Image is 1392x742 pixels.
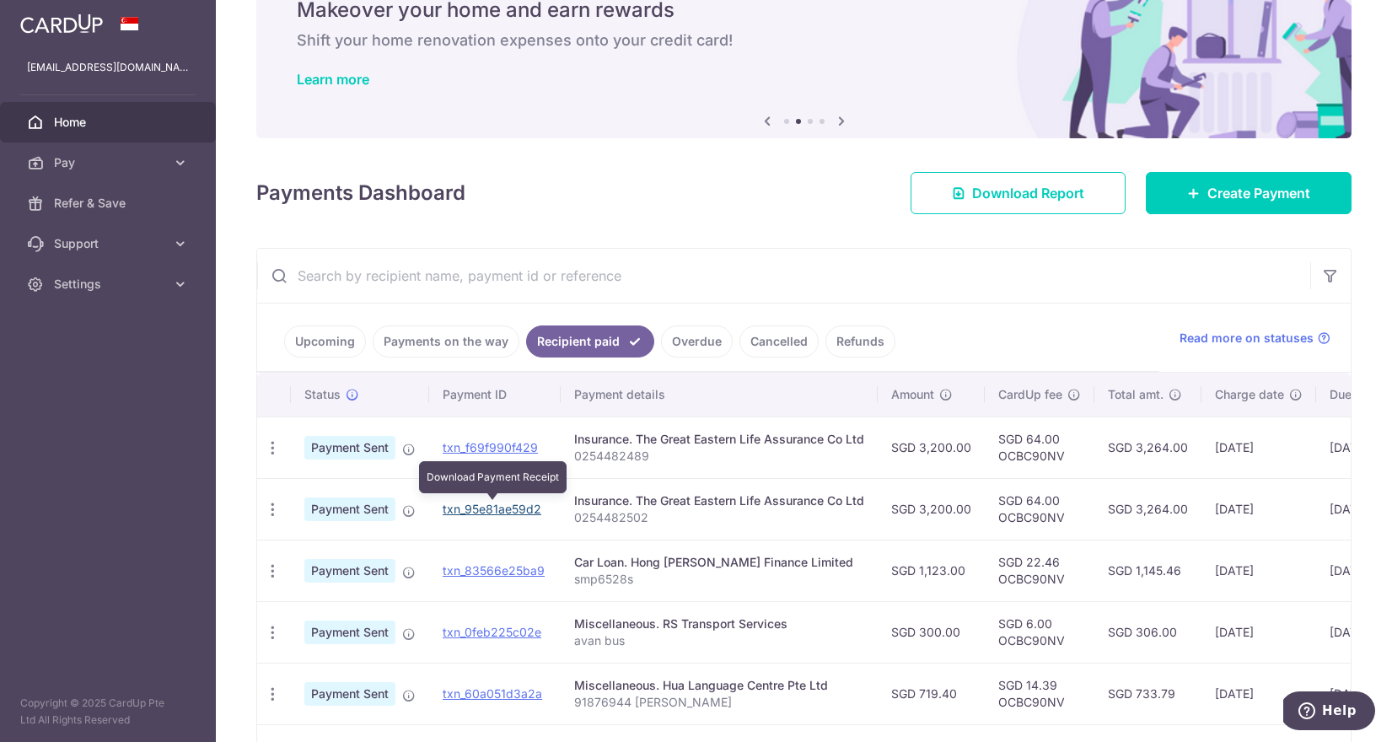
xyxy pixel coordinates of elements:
[739,325,819,358] a: Cancelled
[878,663,985,724] td: SGD 719.40
[878,601,985,663] td: SGD 300.00
[304,559,395,583] span: Payment Sent
[1207,183,1310,203] span: Create Payment
[985,417,1094,478] td: SGD 64.00 OCBC90NV
[1180,330,1314,347] span: Read more on statuses
[1146,172,1352,214] a: Create Payment
[54,154,165,171] span: Pay
[1094,663,1201,724] td: SGD 733.79
[304,497,395,521] span: Payment Sent
[911,172,1126,214] a: Download Report
[574,448,864,465] p: 0254482489
[891,386,934,403] span: Amount
[443,625,541,639] a: txn_0feb225c02e
[1215,386,1284,403] span: Charge date
[257,249,1310,303] input: Search by recipient name, payment id or reference
[574,677,864,694] div: Miscellaneous. Hua Language Centre Pte Ltd
[443,686,542,701] a: txn_60a051d3a2a
[878,417,985,478] td: SGD 3,200.00
[304,386,341,403] span: Status
[20,13,103,34] img: CardUp
[574,509,864,526] p: 0254482502
[1201,601,1316,663] td: [DATE]
[304,436,395,460] span: Payment Sent
[443,502,541,516] a: txn_95e81ae59d2
[297,30,1311,51] h6: Shift your home renovation expenses onto your credit card!
[574,431,864,448] div: Insurance. The Great Eastern Life Assurance Co Ltd
[443,440,538,454] a: txn_f69f990f429
[972,183,1084,203] span: Download Report
[54,195,165,212] span: Refer & Save
[825,325,895,358] a: Refunds
[1201,540,1316,601] td: [DATE]
[561,373,878,417] th: Payment details
[574,632,864,649] p: avan bus
[1201,478,1316,540] td: [DATE]
[878,478,985,540] td: SGD 3,200.00
[1201,417,1316,478] td: [DATE]
[54,114,165,131] span: Home
[1283,691,1375,734] iframe: Opens a widget where you can find more information
[304,682,395,706] span: Payment Sent
[574,694,864,711] p: 91876944 [PERSON_NAME]
[1201,663,1316,724] td: [DATE]
[297,71,369,88] a: Learn more
[526,325,654,358] a: Recipient paid
[256,178,465,208] h4: Payments Dashboard
[54,235,165,252] span: Support
[1094,601,1201,663] td: SGD 306.00
[998,386,1062,403] span: CardUp fee
[1108,386,1164,403] span: Total amt.
[985,478,1094,540] td: SGD 64.00 OCBC90NV
[574,571,864,588] p: smp6528s
[574,554,864,571] div: Car Loan. Hong [PERSON_NAME] Finance Limited
[419,461,567,493] div: Download Payment Receipt
[661,325,733,358] a: Overdue
[1094,417,1201,478] td: SGD 3,264.00
[574,492,864,509] div: Insurance. The Great Eastern Life Assurance Co Ltd
[574,616,864,632] div: Miscellaneous. RS Transport Services
[443,563,545,578] a: txn_83566e25ba9
[27,59,189,76] p: [EMAIL_ADDRESS][DOMAIN_NAME]
[1180,330,1330,347] a: Read more on statuses
[429,373,561,417] th: Payment ID
[985,540,1094,601] td: SGD 22.46 OCBC90NV
[985,663,1094,724] td: SGD 14.39 OCBC90NV
[1094,478,1201,540] td: SGD 3,264.00
[1330,386,1380,403] span: Due date
[878,540,985,601] td: SGD 1,123.00
[304,621,395,644] span: Payment Sent
[284,325,366,358] a: Upcoming
[1094,540,1201,601] td: SGD 1,145.46
[373,325,519,358] a: Payments on the way
[54,276,165,293] span: Settings
[985,601,1094,663] td: SGD 6.00 OCBC90NV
